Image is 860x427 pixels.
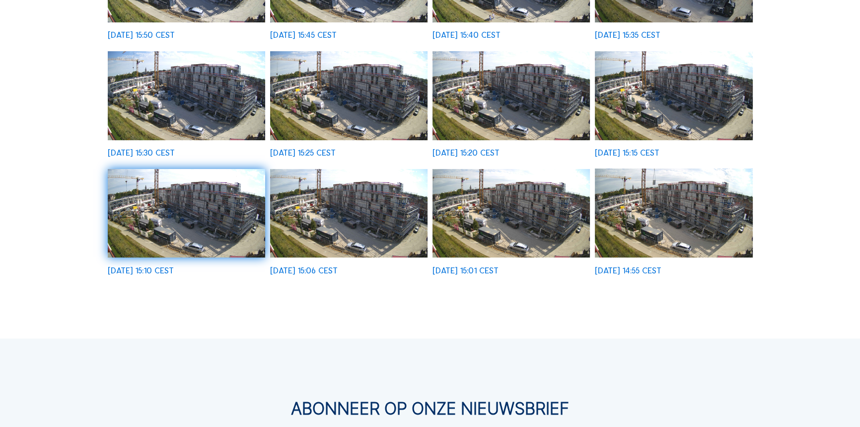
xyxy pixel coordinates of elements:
img: image_52804533 [108,51,266,140]
img: image_52803863 [270,169,428,258]
div: [DATE] 15:25 CEST [270,149,336,157]
div: [DATE] 15:45 CEST [270,31,337,39]
img: image_52803996 [108,169,266,258]
img: image_52803585 [595,169,753,257]
div: Abonneer op onze nieuwsbrief [108,401,753,418]
div: [DATE] 14:55 CEST [595,266,661,275]
div: [DATE] 15:10 CEST [108,266,174,275]
img: image_52804131 [595,51,753,140]
div: [DATE] 15:30 CEST [108,149,175,157]
div: [DATE] 15:15 CEST [595,149,659,157]
div: [DATE] 15:40 CEST [432,31,501,39]
img: image_52803726 [432,169,590,258]
div: [DATE] 15:50 CEST [108,31,175,39]
img: image_52804394 [270,51,428,140]
div: [DATE] 15:35 CEST [595,31,660,39]
div: [DATE] 15:06 CEST [270,266,338,275]
div: [DATE] 15:01 CEST [432,266,499,275]
div: [DATE] 15:20 CEST [432,149,500,157]
img: image_52804263 [432,51,590,140]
